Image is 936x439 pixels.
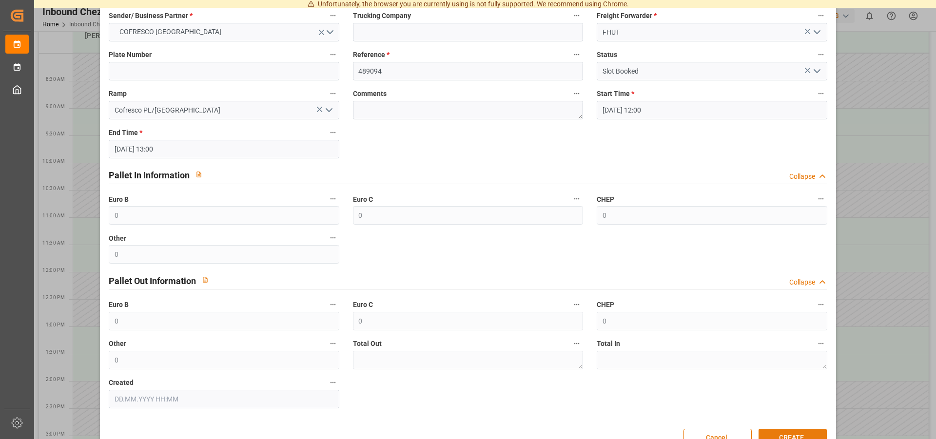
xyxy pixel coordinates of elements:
span: Total In [597,339,620,349]
button: Start Time * [815,87,827,100]
span: Freight Forwarder [597,11,657,21]
button: Reference * [570,48,583,61]
input: Type to search/select [597,62,827,80]
span: CHEP [597,300,614,310]
button: Trucking Company [570,9,583,22]
span: Euro C [353,300,373,310]
button: Sender/ Business Partner * [327,9,339,22]
button: Euro C [570,298,583,311]
span: Status [597,50,617,60]
span: Created [109,378,134,388]
button: Other [327,231,339,244]
button: Freight Forwarder * [815,9,827,22]
button: Euro B [327,192,339,205]
span: Sender/ Business Partner [109,11,193,21]
button: Other [327,337,339,350]
input: DD.MM.YYYY HH:MM [109,140,339,158]
button: View description [190,165,208,184]
h2: Pallet In Information [109,169,190,182]
span: COFRESCO [GEOGRAPHIC_DATA] [115,27,226,37]
button: open menu [809,25,823,40]
h2: Pallet Out Information [109,274,196,287]
button: Created [327,376,339,389]
span: Total Out [353,339,382,349]
button: Comments [570,87,583,100]
button: CHEP [815,192,827,205]
span: Trucking Company [353,11,411,21]
button: Plate Number [327,48,339,61]
span: Euro C [353,194,373,205]
button: Ramp [327,87,339,100]
button: Status [815,48,827,61]
span: Plate Number [109,50,152,60]
span: Other [109,339,126,349]
button: CHEP [815,298,827,311]
span: Start Time [597,89,634,99]
button: Euro C [570,192,583,205]
input: DD.MM.YYYY HH:MM [109,390,339,408]
span: Other [109,233,126,244]
span: End Time [109,128,142,138]
button: open menu [109,23,339,41]
button: View description [196,270,214,289]
div: Collapse [789,277,815,287]
span: CHEP [597,194,614,205]
button: Total In [815,337,827,350]
div: Collapse [789,172,815,182]
span: Reference [353,50,390,60]
input: Type to search/select [109,101,339,119]
button: Euro B [327,298,339,311]
button: End Time * [327,126,339,139]
input: DD.MM.YYYY HH:MM [597,101,827,119]
span: Comments [353,89,387,99]
button: Total Out [570,337,583,350]
button: open menu [321,103,335,118]
span: Euro B [109,300,129,310]
span: Ramp [109,89,127,99]
span: Euro B [109,194,129,205]
button: open menu [809,64,823,79]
